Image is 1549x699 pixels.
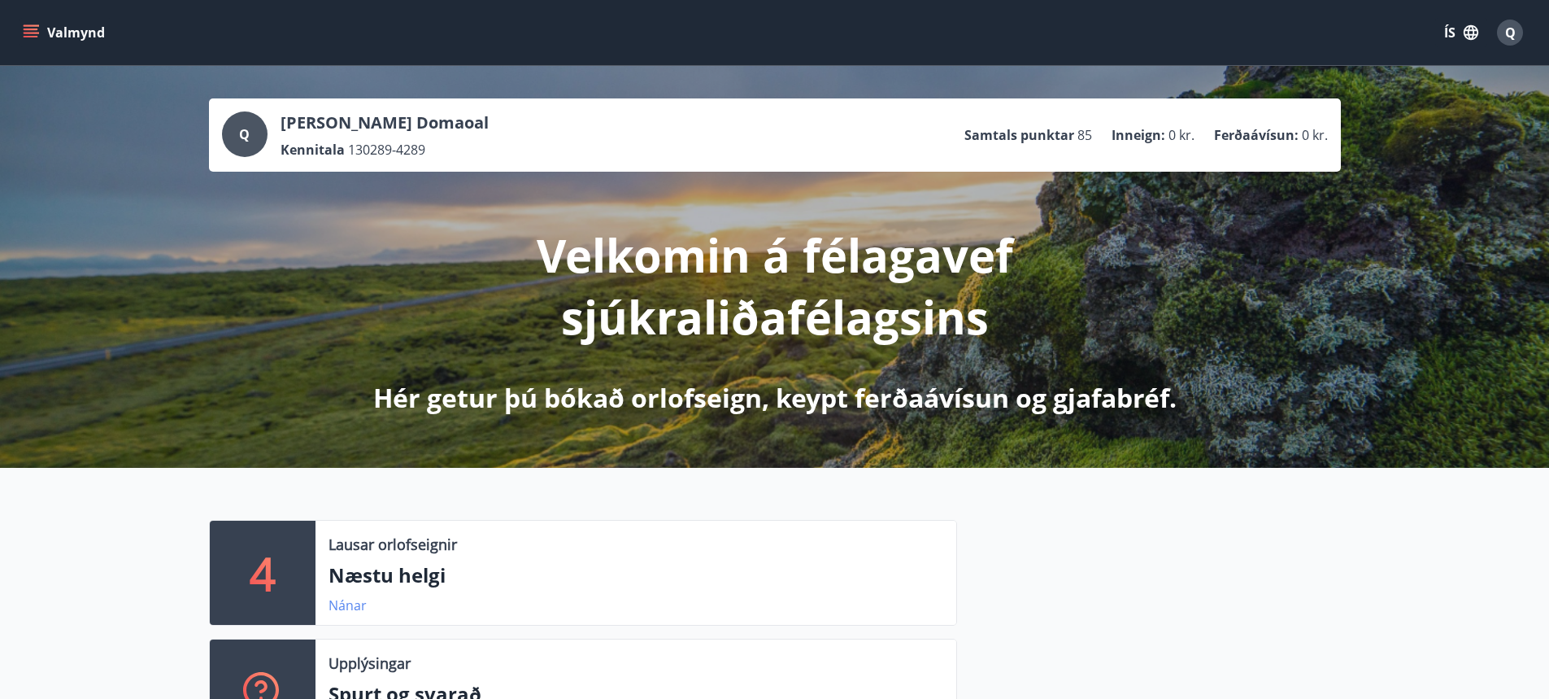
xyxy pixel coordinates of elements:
span: Q [1505,24,1516,42]
p: Velkomin á félagavef sjúkraliðafélagsins [346,224,1204,347]
p: 4 [250,542,276,604]
p: Ferðaávísun : [1214,126,1299,144]
span: 130289-4289 [348,141,425,159]
p: Lausar orlofseignir [329,534,457,555]
button: menu [20,18,111,47]
p: Hér getur þú bókað orlofseign, keypt ferðaávísun og gjafabréf. [373,380,1177,416]
p: Upplýsingar [329,653,411,674]
p: Samtals punktar [964,126,1074,144]
a: Nánar [329,596,367,614]
span: 85 [1077,126,1092,144]
p: Næstu helgi [329,561,943,589]
p: Kennitala [281,141,345,159]
p: Inneign : [1112,126,1165,144]
button: ÍS [1435,18,1487,47]
span: 0 kr. [1302,126,1328,144]
button: Q [1490,13,1529,52]
p: [PERSON_NAME] Domaoal [281,111,489,134]
span: Q [239,125,250,143]
span: 0 kr. [1168,126,1194,144]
